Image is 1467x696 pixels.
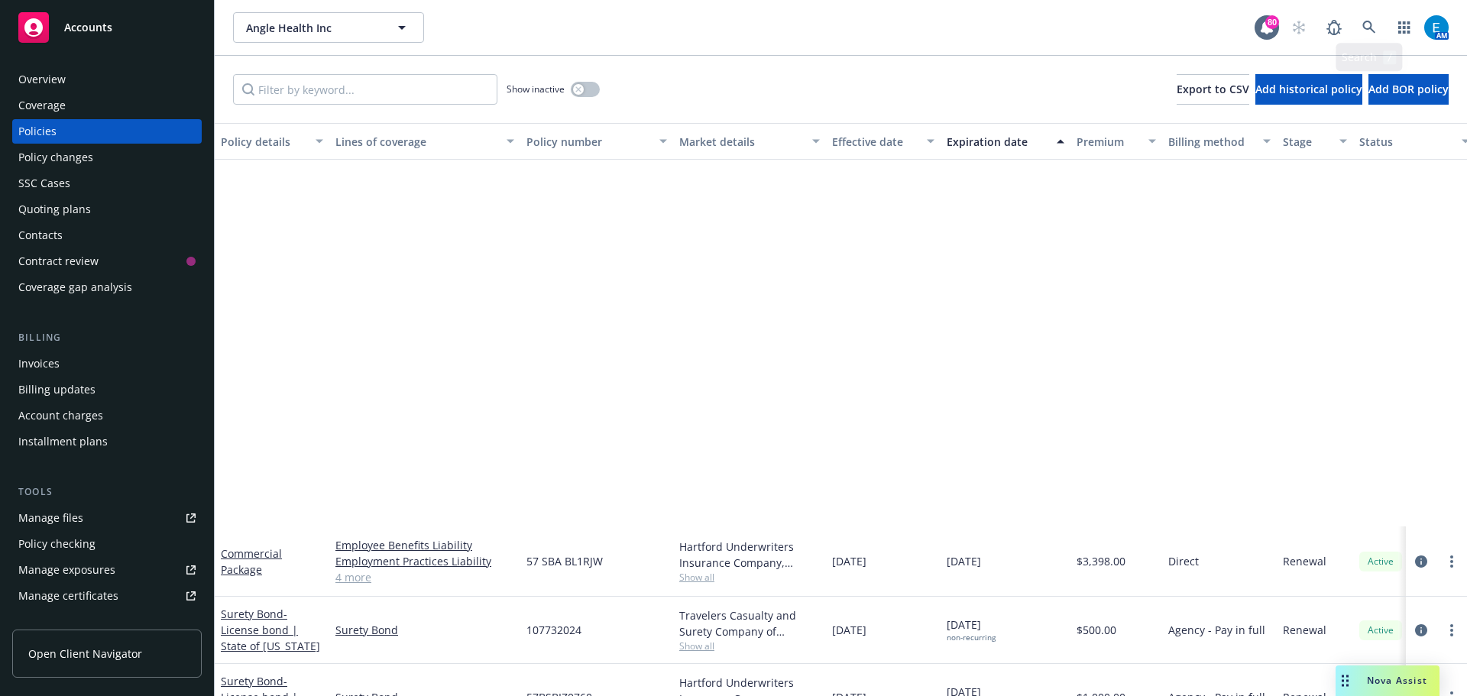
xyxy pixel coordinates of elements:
[679,539,820,571] div: Hartford Underwriters Insurance Company, Hartford Insurance Group
[679,639,820,652] span: Show all
[526,553,603,569] span: 57 SBA BL1RJW
[947,134,1048,150] div: Expiration date
[12,119,202,144] a: Policies
[1319,12,1349,43] a: Report a Bug
[941,123,1070,160] button: Expiration date
[507,83,565,95] span: Show inactive
[1336,665,1355,696] div: Drag to move
[1277,123,1353,160] button: Stage
[18,429,108,454] div: Installment plans
[18,67,66,92] div: Overview
[1412,621,1430,639] a: circleInformation
[12,484,202,500] div: Tools
[1367,674,1427,687] span: Nova Assist
[18,275,132,299] div: Coverage gap analysis
[12,171,202,196] a: SSC Cases
[1336,665,1439,696] button: Nova Assist
[1412,552,1430,571] a: circleInformation
[1177,82,1249,96] span: Export to CSV
[221,546,282,577] a: Commercial Package
[1177,74,1249,105] button: Export to CSV
[18,171,70,196] div: SSC Cases
[28,646,142,662] span: Open Client Navigator
[832,553,866,569] span: [DATE]
[1368,82,1449,96] span: Add BOR policy
[947,617,996,643] span: [DATE]
[12,330,202,345] div: Billing
[12,351,202,376] a: Invoices
[246,20,378,36] span: Angle Health Inc
[18,610,96,634] div: Manage claims
[335,134,497,150] div: Lines of coverage
[1168,622,1265,638] span: Agency - Pay in full
[1283,622,1326,638] span: Renewal
[18,249,99,274] div: Contract review
[1368,74,1449,105] button: Add BOR policy
[1283,553,1326,569] span: Renewal
[12,223,202,248] a: Contacts
[1168,553,1199,569] span: Direct
[1365,623,1396,637] span: Active
[12,558,202,582] a: Manage exposures
[335,622,514,638] a: Surety Bond
[18,558,115,582] div: Manage exposures
[1424,15,1449,40] img: photo
[12,377,202,402] a: Billing updates
[947,553,981,569] span: [DATE]
[679,134,803,150] div: Market details
[12,275,202,299] a: Coverage gap analysis
[335,537,514,553] a: Employee Benefits Liability
[1365,555,1396,568] span: Active
[64,21,112,34] span: Accounts
[832,134,918,150] div: Effective date
[18,584,118,608] div: Manage certificates
[1443,552,1461,571] a: more
[18,145,93,170] div: Policy changes
[673,123,826,160] button: Market details
[215,123,329,160] button: Policy details
[12,403,202,428] a: Account charges
[947,633,996,643] div: non-recurring
[1070,123,1162,160] button: Premium
[12,197,202,222] a: Quoting plans
[1255,74,1362,105] button: Add historical policy
[12,93,202,118] a: Coverage
[679,571,820,584] span: Show all
[832,622,866,638] span: [DATE]
[1354,12,1384,43] a: Search
[826,123,941,160] button: Effective date
[18,506,83,530] div: Manage files
[526,622,581,638] span: 107732024
[12,532,202,556] a: Policy checking
[1077,134,1139,150] div: Premium
[1077,553,1125,569] span: $3,398.00
[1255,82,1362,96] span: Add historical policy
[233,12,424,43] button: Angle Health Inc
[18,223,63,248] div: Contacts
[12,506,202,530] a: Manage files
[233,74,497,105] input: Filter by keyword...
[335,569,514,585] a: 4 more
[18,351,60,376] div: Invoices
[1168,134,1254,150] div: Billing method
[335,553,514,569] a: Employment Practices Liability
[1284,12,1314,43] a: Start snowing
[1162,123,1277,160] button: Billing method
[221,607,320,653] a: Surety Bond
[221,607,320,653] span: - License bond | State of [US_STATE]
[12,610,202,634] a: Manage claims
[12,6,202,49] a: Accounts
[18,403,103,428] div: Account charges
[329,123,520,160] button: Lines of coverage
[221,134,306,150] div: Policy details
[12,145,202,170] a: Policy changes
[1443,621,1461,639] a: more
[1283,134,1330,150] div: Stage
[12,584,202,608] a: Manage certificates
[1389,12,1420,43] a: Switch app
[18,197,91,222] div: Quoting plans
[679,607,820,639] div: Travelers Casualty and Surety Company of America, Travelers Insurance
[1359,134,1452,150] div: Status
[18,119,57,144] div: Policies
